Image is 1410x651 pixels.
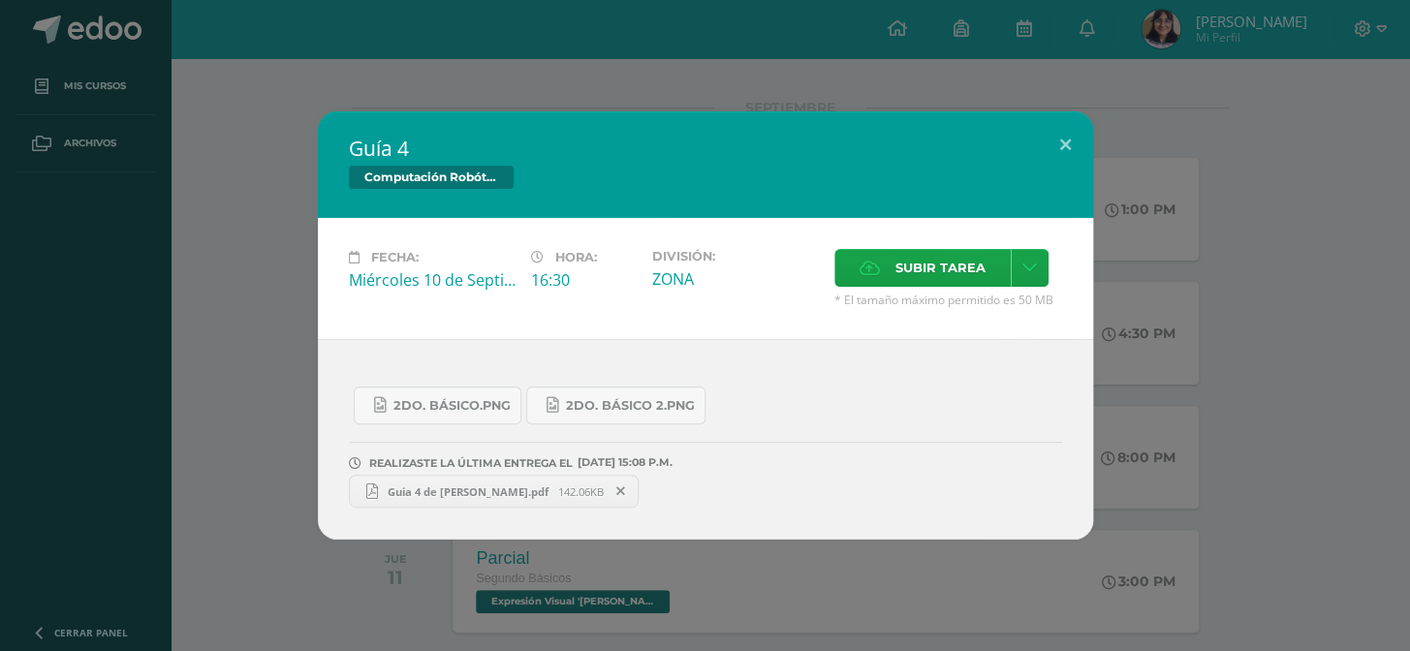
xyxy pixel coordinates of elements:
label: División: [652,249,819,263]
a: Guia 4 de [PERSON_NAME].pdf 142.06KB [349,475,640,508]
span: [DATE] 15:08 P.M. [573,462,673,463]
span: Computación Robótica [349,166,514,189]
span: * El tamaño máximo permitido es 50 MB [834,292,1062,308]
div: ZONA [652,268,819,290]
span: 142.06KB [558,484,604,499]
div: Miércoles 10 de Septiembre [349,269,516,291]
span: 2do. Básico 2.png [566,398,695,414]
button: Close (Esc) [1038,111,1093,177]
div: 16:30 [531,269,637,291]
h2: Guía 4 [349,135,1062,162]
span: 2do. Básico.png [393,398,511,414]
span: Guia 4 de [PERSON_NAME].pdf [378,484,558,499]
a: 2do. Básico.png [354,387,521,424]
span: Remover entrega [605,480,638,502]
span: Fecha: [371,250,419,264]
span: Hora: [555,250,597,264]
span: Subir tarea [895,250,986,286]
span: REALIZASTE LA ÚLTIMA ENTREGA EL [369,456,573,470]
a: 2do. Básico 2.png [526,387,705,424]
